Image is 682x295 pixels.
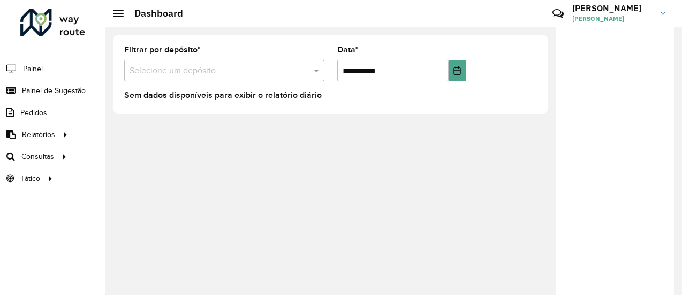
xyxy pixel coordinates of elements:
[449,60,466,81] button: Choose Date
[572,3,653,13] h3: [PERSON_NAME]
[20,107,47,118] span: Pedidos
[572,14,653,24] span: [PERSON_NAME]
[124,7,183,19] h2: Dashboard
[21,151,54,162] span: Consultas
[23,63,43,74] span: Painel
[22,85,86,96] span: Painel de Sugestão
[337,43,359,56] label: Data
[22,129,55,140] span: Relatórios
[547,2,570,25] a: Contato Rápido
[20,173,40,184] span: Tático
[124,43,201,56] label: Filtrar por depósito
[124,89,322,102] label: Sem dados disponíveis para exibir o relatório diário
